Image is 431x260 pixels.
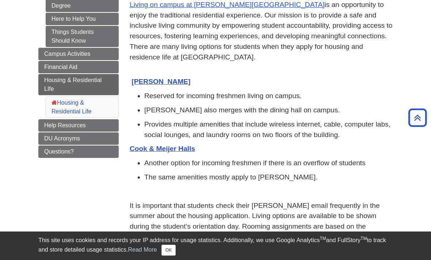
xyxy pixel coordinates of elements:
[44,51,90,57] span: Campus Activities
[161,245,176,256] button: Close
[130,1,325,8] a: Living on campus at [PERSON_NAME][GEOGRAPHIC_DATA]
[144,105,393,116] p: [PERSON_NAME] also merges with the dining hall on campus.
[38,132,119,145] a: DU Acronyms
[44,148,74,155] span: Questions?
[44,135,80,141] span: DU Acronyms
[130,145,195,152] a: Cook & Meijer Halls
[320,236,326,241] sup: TM
[130,201,393,242] p: It is important that students check their [PERSON_NAME] email frequently in the summer about the ...
[361,236,367,241] sup: TM
[38,61,119,73] a: Financial Aid
[144,119,393,140] p: Provides multiple amenities that include wireless internet, cable, computer labs, social lounges,...
[46,13,119,25] a: Here to Help You
[44,122,86,128] span: Help Resources
[38,48,119,60] a: Campus Activities
[144,172,393,183] p: The same amenities mostly apply to [PERSON_NAME].
[38,119,119,132] a: Help Resources
[38,74,119,95] a: Housing & Residential LIfe
[46,26,119,47] a: Things Students Should Know
[38,145,119,158] a: Questions?
[52,100,91,115] a: Housing & Residential Life
[44,64,77,70] span: Financial Aid
[128,247,157,253] a: Read More
[406,113,429,123] a: Back to Top
[144,91,393,101] p: Reserved for incoming freshmen living on campus.
[144,158,393,168] p: Another option for incoming freshmen if there is an overflow of students
[44,77,102,92] span: Housing & Residential LIfe
[131,78,190,85] a: [PERSON_NAME]
[38,236,393,256] div: This site uses cookies and records your IP address for usage statistics. Additionally, we use Goo...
